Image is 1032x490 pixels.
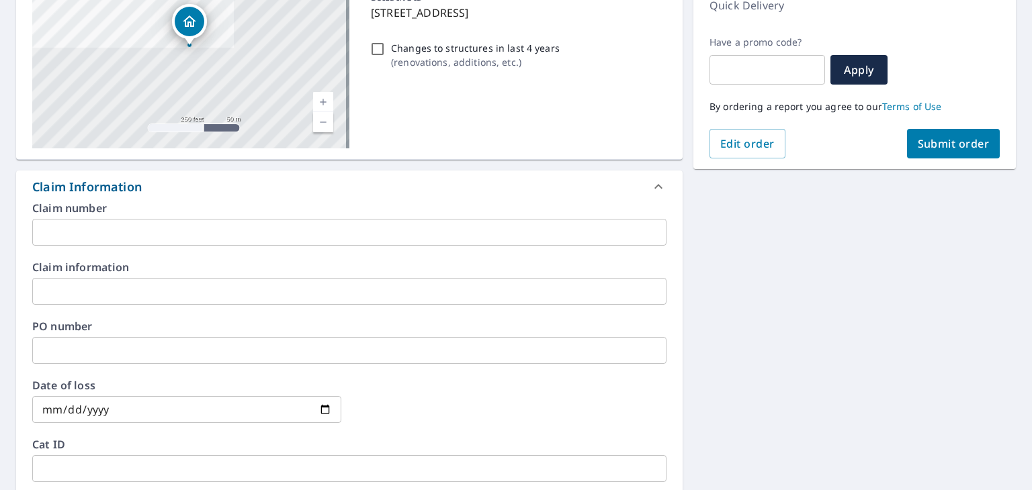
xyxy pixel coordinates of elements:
label: Cat ID [32,439,666,450]
p: [STREET_ADDRESS] [371,5,661,21]
label: Have a promo code? [709,36,825,48]
span: Submit order [918,136,990,151]
button: Apply [830,55,888,85]
a: Current Level 17, Zoom Out [313,112,333,132]
span: Apply [841,62,877,77]
p: By ordering a report you agree to our [709,101,1000,113]
label: Date of loss [32,380,341,391]
div: Claim Information [32,178,142,196]
div: Claim Information [16,170,683,203]
label: PO number [32,321,666,332]
label: Claim information [32,262,666,273]
div: Dropped pin, building 1, Residential property, 16725 Taddington Pl Louisville, KY 40245 [172,4,207,46]
a: Terms of Use [882,100,942,113]
p: Changes to structures in last 4 years [391,41,560,55]
label: Claim number [32,203,666,213]
button: Submit order [907,129,1000,158]
button: Edit order [709,129,785,158]
p: ( renovations, additions, etc. ) [391,55,560,69]
a: Current Level 17, Zoom In [313,92,333,112]
span: Edit order [720,136,775,151]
